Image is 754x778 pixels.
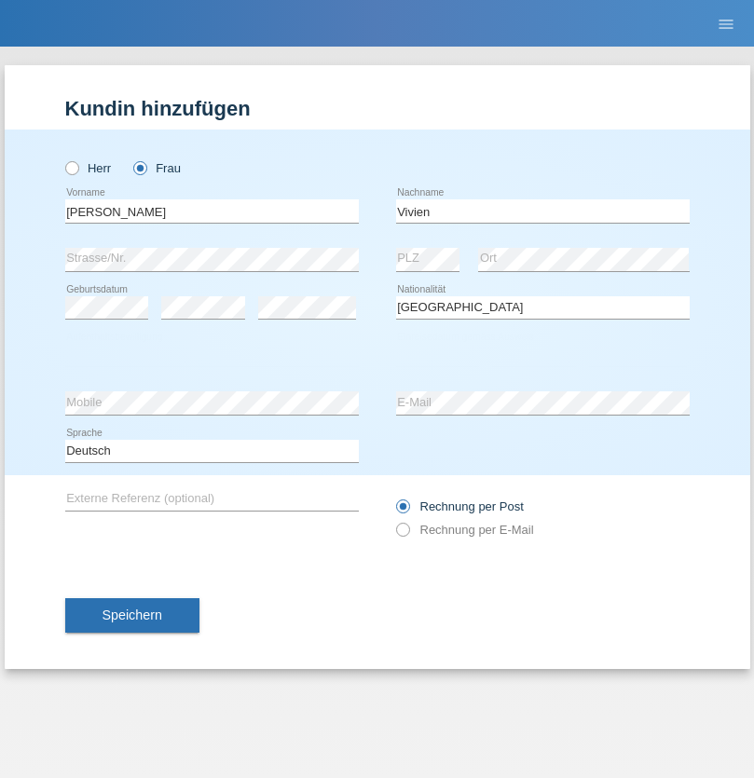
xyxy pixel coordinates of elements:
[65,161,77,173] input: Herr
[65,161,112,175] label: Herr
[133,161,181,175] label: Frau
[65,97,690,120] h1: Kundin hinzufügen
[65,598,199,634] button: Speichern
[133,161,145,173] input: Frau
[396,523,408,546] input: Rechnung per E-Mail
[103,607,162,622] span: Speichern
[707,18,745,29] a: menu
[396,499,524,513] label: Rechnung per Post
[396,523,534,537] label: Rechnung per E-Mail
[396,499,408,523] input: Rechnung per Post
[717,15,735,34] i: menu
